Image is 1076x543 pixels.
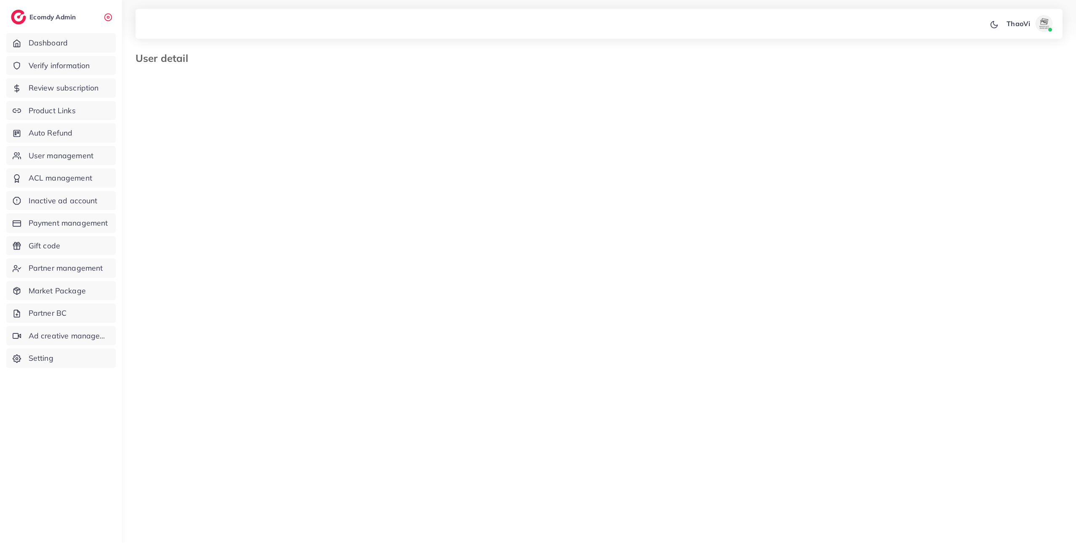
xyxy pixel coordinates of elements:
a: Inactive ad account [6,191,116,210]
img: logo [11,10,26,24]
a: ThaoViavatar [1002,15,1056,32]
span: Payment management [29,218,108,229]
span: Gift code [29,240,60,251]
span: Inactive ad account [29,195,98,206]
a: Review subscription [6,78,116,98]
p: ThaoVi [1007,19,1030,29]
span: User management [29,150,93,161]
span: Dashboard [29,37,68,48]
a: Payment management [6,213,116,233]
span: Review subscription [29,83,99,93]
img: avatar [1036,15,1052,32]
a: Market Package [6,281,116,301]
h3: User detail [135,52,195,64]
a: ACL management [6,168,116,188]
span: Product Links [29,105,76,116]
a: Auto Refund [6,123,116,143]
a: User management [6,146,116,165]
span: Partner BC [29,308,67,319]
a: Partner BC [6,303,116,323]
span: Ad creative management [29,330,109,341]
span: Verify information [29,60,90,71]
a: Partner management [6,258,116,278]
span: Partner management [29,263,103,274]
a: Setting [6,349,116,368]
a: Gift code [6,236,116,256]
a: Ad creative management [6,326,116,346]
span: Setting [29,353,53,364]
a: Verify information [6,56,116,75]
a: logoEcomdy Admin [11,10,78,24]
a: Product Links [6,101,116,120]
span: Auto Refund [29,128,73,138]
span: ACL management [29,173,92,184]
span: Market Package [29,285,86,296]
h2: Ecomdy Admin [29,13,78,21]
a: Dashboard [6,33,116,53]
